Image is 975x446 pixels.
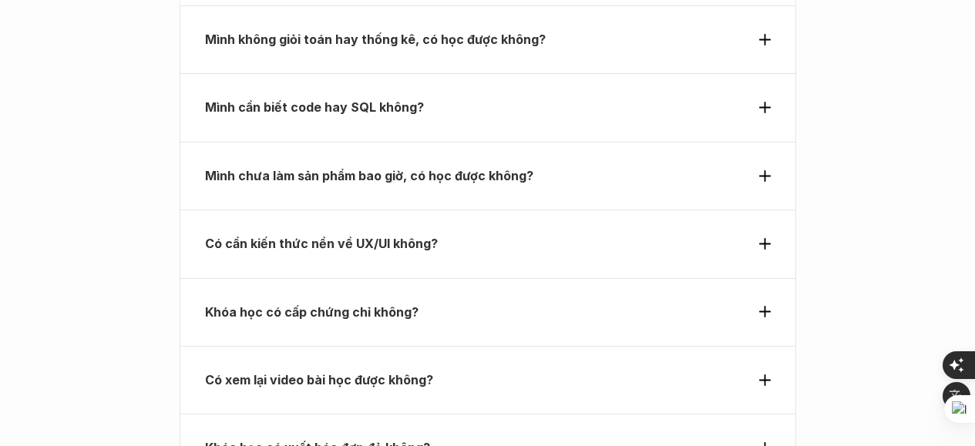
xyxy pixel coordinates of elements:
[205,99,424,115] strong: Mình cần biết code hay SQL không?
[205,372,433,387] strong: Có xem lại video bài học được không?
[205,304,419,320] strong: Khóa học có cấp chứng chỉ không?
[205,168,533,183] strong: Mình chưa làm sản phẩm bao giờ, có học được không?
[205,32,546,47] strong: Mình không giỏi toán hay thống kê, có học được không?
[205,236,438,251] strong: Có cần kiến thức nền về UX/UI không?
